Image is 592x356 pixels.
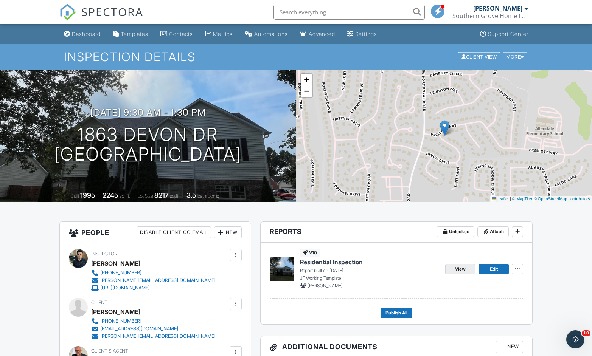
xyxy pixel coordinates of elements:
[452,12,528,20] div: Southern Grove Home Inspections
[510,197,511,201] span: |
[64,50,528,63] h1: Inspection Details
[61,27,104,41] a: Dashboard
[100,318,141,324] div: [PHONE_NUMBER]
[457,54,502,59] a: Client View
[91,277,216,284] a: [PERSON_NAME][EMAIL_ADDRESS][DOMAIN_NAME]
[273,5,425,20] input: Search everything...
[81,4,143,20] span: SPECTORA
[477,27,531,41] a: Support Center
[169,31,193,37] div: Contacts
[157,27,196,41] a: Contacts
[301,74,312,85] a: Zoom in
[80,191,95,199] div: 1995
[344,27,380,41] a: Settings
[503,52,527,62] div: More
[120,193,130,199] span: sq. ft.
[170,193,179,199] span: sq.ft.
[91,333,216,340] a: [PERSON_NAME][EMAIL_ADDRESS][DOMAIN_NAME]
[154,191,169,199] div: 8217
[242,27,291,41] a: Automations (Basic)
[496,341,523,353] div: New
[566,330,584,348] iframe: Intercom live chat
[91,306,140,317] div: [PERSON_NAME]
[91,258,140,269] div: [PERSON_NAME]
[90,107,206,118] h3: [DATE] 9:30 am - 1:30 pm
[91,317,216,325] a: [PHONE_NUMBER]
[186,191,196,199] div: 3.5
[91,284,216,292] a: [URL][DOMAIN_NAME]
[59,4,76,20] img: The Best Home Inspection Software - Spectora
[309,31,335,37] div: Advanced
[110,27,151,41] a: Templates
[121,31,148,37] div: Templates
[355,31,377,37] div: Settings
[91,348,128,354] span: Client's Agent
[91,269,216,277] a: [PHONE_NUMBER]
[304,75,309,84] span: +
[91,325,216,333] a: [EMAIL_ADDRESS][DOMAIN_NAME]
[213,31,233,37] div: Metrics
[304,86,309,96] span: −
[197,193,219,199] span: bathrooms
[440,120,449,136] img: Marker
[100,326,178,332] div: [EMAIL_ADDRESS][DOMAIN_NAME]
[103,191,118,199] div: 2245
[214,226,242,238] div: New
[100,333,216,339] div: [PERSON_NAME][EMAIL_ADDRESS][DOMAIN_NAME]
[91,300,107,305] span: Client
[54,125,242,165] h1: 1863 Devon Dr [GEOGRAPHIC_DATA]
[71,193,79,199] span: Built
[254,31,288,37] div: Automations
[137,226,211,238] div: Disable Client CC Email
[59,10,143,26] a: SPECTORA
[458,52,500,62] div: Client View
[137,193,153,199] span: Lot Size
[488,31,528,37] div: Support Center
[492,197,509,201] a: Leaflet
[60,222,251,243] h3: People
[72,31,101,37] div: Dashboard
[473,5,522,12] div: [PERSON_NAME]
[512,197,533,201] a: © MapTiler
[202,27,236,41] a: Metrics
[534,197,590,201] a: © OpenStreetMap contributors
[100,277,216,283] div: [PERSON_NAME][EMAIL_ADDRESS][DOMAIN_NAME]
[91,251,117,257] span: Inspector
[301,85,312,97] a: Zoom out
[297,27,338,41] a: Advanced
[582,330,590,336] span: 10
[100,285,150,291] div: [URL][DOMAIN_NAME]
[100,270,141,276] div: [PHONE_NUMBER]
